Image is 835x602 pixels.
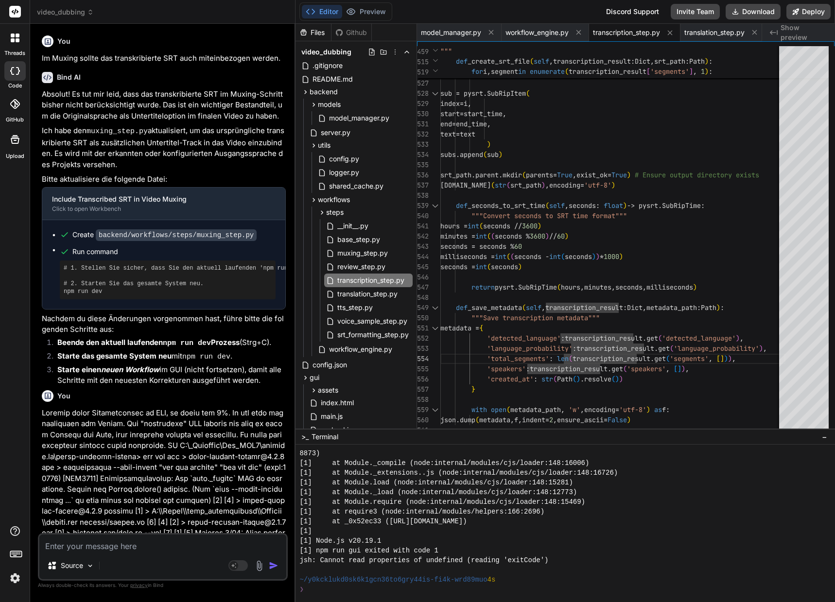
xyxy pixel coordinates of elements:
h6: You [57,36,70,46]
span: [ [716,354,720,363]
div: Click to collapse the range. [429,88,441,99]
span: , [545,181,549,189]
span: 60 [514,242,522,251]
span: config.py [328,153,360,165]
span: 'total_segments' [487,354,549,363]
span: 515 [417,57,428,67]
strong: Starte das gesamte System neu [57,351,172,361]
span: text=text [440,130,475,138]
span: ( [506,181,510,189]
div: 546 [417,272,428,282]
span: 'speakers' [487,364,526,373]
div: 548 [417,292,428,303]
span: ) [538,222,541,230]
span: ( [569,354,573,363]
span: Dict [627,303,643,312]
span: ] [678,364,681,373]
span: , [541,303,545,312]
span: """Convert seconds to SRT time format""" [471,211,627,220]
span: backend [310,87,338,97]
pre: # 1. Stellen Sie sicher, dass Sie den aktuell laufenden 'npm run dev' Prozess beendet haben (Strg... [64,264,272,295]
span: seconds % [495,232,530,241]
span: ) [619,375,623,383]
span: ) [541,181,545,189]
span: 'utf-8' [584,181,611,189]
span: ( [530,57,534,66]
span: ( [510,252,514,261]
span: Path [557,375,573,383]
span: gui [310,373,319,382]
li: im GUI (nicht fortsetzen), damit alle Schritte mit den neuesten Korrekturen ausgeführt werden. [50,364,286,386]
span: ) [619,252,623,261]
span: ( [670,344,674,353]
span: ( [483,150,487,159]
span: , [763,344,767,353]
span: ( [611,375,615,383]
span: 60 [557,232,565,241]
div: Click to collapse the range. [429,323,441,333]
code: npm run dev [163,339,211,347]
span: config.json [312,359,348,371]
span: Run command [72,247,276,257]
span: ( [553,375,557,383]
div: 535 [417,160,428,170]
strong: Starte einen [57,365,159,374]
span: : [701,201,705,210]
span: int [468,222,479,230]
span: : [534,375,538,383]
span: shared_cache.py [328,180,384,192]
span: srt_path.parent.mkdir [440,171,522,179]
span: ) [623,201,627,210]
span: seconds [565,252,592,261]
span: in [518,67,526,76]
div: Create [72,230,257,240]
span: ( [658,334,662,343]
span: 1000 [604,252,619,261]
span: − [822,432,827,442]
img: settings [7,570,23,586]
span: 'detected_language' [662,334,736,343]
span: : [549,354,553,363]
span: enumerate [530,67,565,76]
span: transcription_result [569,67,646,76]
span: : [623,303,627,312]
span: steps [326,207,344,217]
button: Deploy [786,4,831,19]
span: , [573,171,576,179]
div: 553 [417,344,428,354]
span: """Save transcription metadata""" [471,313,600,322]
div: 528 [417,88,428,99]
span: voice_sample_step.py [336,315,408,327]
span: , [611,283,615,292]
span: ( [573,375,576,383]
span: _save_metadata [468,303,522,312]
div: 530 [417,109,428,119]
span: ( [565,67,569,76]
button: Include Transcribed SRT in Video MuxingClick to open Workbench [42,188,270,220]
span: [ [646,67,650,76]
span: ) [487,140,491,149]
span: float [604,201,623,210]
button: Download [726,4,781,19]
span: : [596,201,600,210]
span: : [685,57,689,66]
span: ( [666,354,670,363]
img: Pick Models [86,562,94,570]
span: hours = [440,222,468,230]
div: 538 [417,190,428,201]
span: model_manager.py [421,28,481,37]
span: ( [522,171,526,179]
div: 544 [417,252,428,262]
span: : [561,334,565,343]
div: 527 [417,78,428,88]
span: end=end_time [440,120,487,128]
span: int [495,252,506,261]
li: (Strg+C). [50,337,286,351]
span: ) [499,150,503,159]
div: Click to collapse the range. [429,201,441,211]
span: milliseconds = [440,252,495,261]
span: ( [522,303,526,312]
label: GitHub [6,116,24,124]
span: seconds = [440,262,475,271]
div: 543 [417,241,428,252]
